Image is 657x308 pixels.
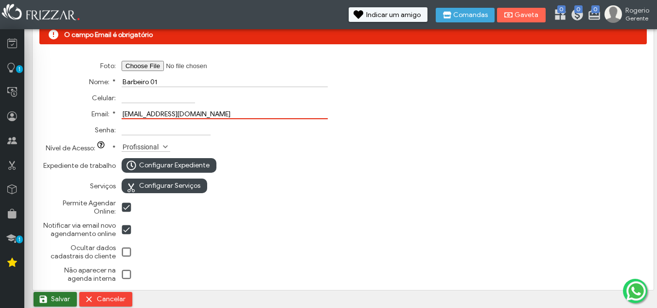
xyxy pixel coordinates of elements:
label: Serviços [90,182,116,190]
label: Senha: [95,126,116,134]
label: Nível de Acesso: [46,144,116,152]
label: Ocultar dados cadastrais do cliente [43,244,116,260]
button: Configurar Expediente [122,158,216,173]
label: Permite Agendar Online: [43,199,116,216]
span: Rogerio [625,6,649,15]
span: 0 [557,5,566,13]
label: Nome: [89,78,116,86]
label: Foto: [100,62,116,70]
span: Gerente [625,15,649,22]
button: Comandas [436,8,495,22]
a: 0 [570,8,580,23]
span: Salvar [51,292,70,307]
label: Profissional [122,142,161,151]
span: 0 [591,5,600,13]
a: 0 [587,8,597,23]
label: Email: [91,110,116,118]
span: Comandas [453,12,488,18]
button: Cancelar [79,292,132,307]
span: 0 [574,5,583,13]
button: Configurar Serviços [122,179,207,193]
label: Não aparecer na agenda interna [43,266,116,283]
button: Gaveta [497,8,546,22]
span: Configurar Expediente [139,158,210,173]
a: 0 [553,8,563,23]
label: Celular: [92,94,116,102]
span: Cancelar [97,292,125,307]
span: 1 [16,65,23,73]
span: Configurar Serviços [139,179,200,193]
span: 1 [16,236,23,243]
a: Rogerio Gerente [604,5,652,25]
label: Expediente de trabalho [43,162,116,170]
span: O campo Email é obrigatório [64,31,153,39]
span: Gaveta [515,12,539,18]
span: Indicar um amigo [366,12,421,18]
img: whatsapp.png [624,279,648,303]
label: Notificar via email novo agendamento online [43,221,116,238]
button: Indicar um amigo [349,7,427,22]
button: Salvar [34,292,77,307]
button: Nível de Acesso:* [95,141,109,151]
